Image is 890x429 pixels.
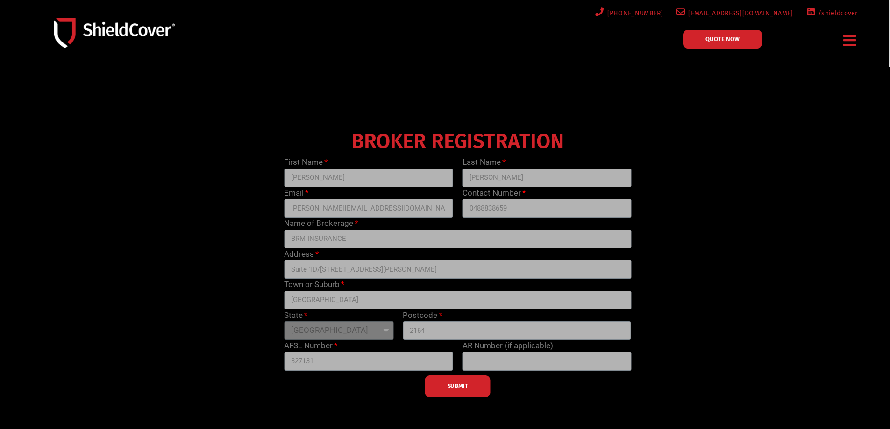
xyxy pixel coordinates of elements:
[675,7,793,19] a: [EMAIL_ADDRESS][DOMAIN_NAME]
[403,309,442,322] label: Postcode
[284,248,319,260] label: Address
[683,30,762,49] a: QUOTE NOW
[685,7,793,19] span: [EMAIL_ADDRESS][DOMAIN_NAME]
[279,136,636,147] h4: BROKER REGISTRATION
[840,29,860,51] div: Menu Toggle
[463,340,553,352] label: AR Number (if applicable)
[54,18,175,48] img: Shield-Cover-Underwriting-Australia-logo-full
[284,156,328,169] label: First Name
[705,36,740,42] span: QUOTE NOW
[815,7,858,19] span: /shieldcover
[284,218,358,230] label: Name of Brokerage
[284,309,307,322] label: State
[805,7,858,19] a: /shieldcover
[593,7,663,19] a: [PHONE_NUMBER]
[463,156,506,169] label: Last Name
[463,187,526,199] label: Contact Number
[284,187,308,199] label: Email
[604,7,663,19] span: [PHONE_NUMBER]
[284,340,337,352] label: AFSL Number
[284,279,344,291] label: Town or Suburb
